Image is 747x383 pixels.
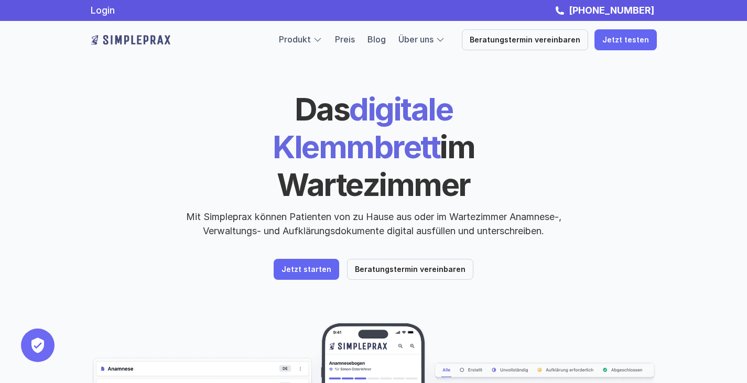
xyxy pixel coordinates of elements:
a: Jetzt starten [274,259,339,280]
a: [PHONE_NUMBER] [566,5,657,16]
span: Das [295,90,350,128]
span: im Wartezimmer [277,128,480,203]
a: Über uns [398,34,434,45]
a: Blog [367,34,386,45]
a: Produkt [279,34,311,45]
a: Jetzt testen [594,29,657,50]
a: Login [91,5,115,16]
p: Beratungstermin vereinbaren [355,265,465,274]
p: Jetzt starten [282,265,331,274]
a: Beratungstermin vereinbaren [462,29,588,50]
a: Beratungstermin vereinbaren [347,259,473,280]
p: Beratungstermin vereinbaren [470,36,580,45]
p: Jetzt testen [602,36,649,45]
a: Preis [335,34,355,45]
h1: digitale Klemmbrett [193,90,555,203]
p: Mit Simpleprax können Patienten von zu Hause aus oder im Wartezimmer Anamnese-, Verwaltungs- und ... [177,210,570,238]
strong: [PHONE_NUMBER] [569,5,654,16]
